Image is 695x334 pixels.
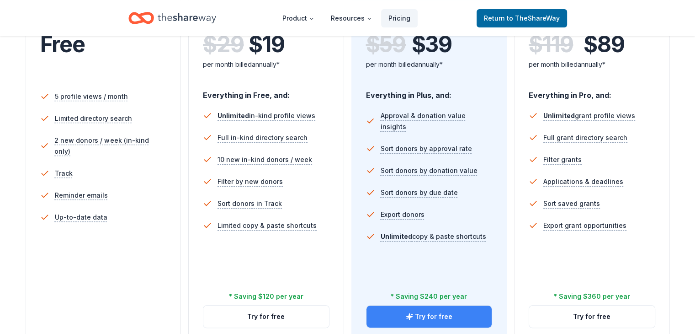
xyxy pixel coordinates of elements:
span: 10 new in-kind donors / week [218,154,312,165]
span: in-kind profile views [218,112,315,119]
span: Unlimited [381,232,412,240]
span: $ 89 [584,32,624,57]
button: Try for free [203,306,329,328]
span: Full grant directory search [543,132,627,143]
div: Everything in Pro, and: [529,82,655,101]
span: Sort donors by due date [381,187,458,198]
div: Everything in Free, and: [203,82,329,101]
span: Sort saved grants [543,198,600,209]
div: per month billed annually* [203,59,329,70]
span: Filter grants [543,154,582,165]
span: Export grant opportunities [543,220,626,231]
span: Full in-kind directory search [218,132,308,143]
nav: Main [275,7,418,29]
div: per month billed annually* [366,59,493,70]
span: Track [55,168,73,179]
span: to TheShareWay [507,14,560,22]
span: Free [40,31,85,58]
div: * Saving $240 per year [391,291,467,302]
span: Sort donors by approval rate [381,143,472,154]
span: copy & paste shortcuts [381,232,486,240]
div: Everything in Plus, and: [366,82,493,101]
span: Approval & donation value insights [380,110,492,132]
button: Try for free [366,306,492,328]
div: * Saving $120 per year [229,291,303,302]
span: 2 new donors / week (in-kind only) [54,135,166,157]
span: Export donors [381,209,424,220]
a: Returnto TheShareWay [477,9,567,27]
span: grant profile views [543,112,635,119]
span: Filter by new donors [218,176,283,187]
span: Limited copy & paste shortcuts [218,220,317,231]
span: $ 19 [249,32,284,57]
span: Sort donors in Track [218,198,282,209]
span: Applications & deadlines [543,176,623,187]
span: 5 profile views / month [55,91,128,102]
span: Return [484,13,560,24]
span: Sort donors by donation value [381,165,477,176]
span: Reminder emails [55,190,108,201]
a: Pricing [381,9,418,27]
div: per month billed annually* [529,59,655,70]
span: Unlimited [543,112,575,119]
button: Product [275,9,322,27]
span: Up-to-date data [55,212,107,223]
div: * Saving $360 per year [554,291,630,302]
span: Limited directory search [55,113,132,124]
a: Home [128,7,216,29]
span: Unlimited [218,112,249,119]
span: $ 39 [412,32,452,57]
button: Try for free [529,306,655,328]
button: Resources [324,9,379,27]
